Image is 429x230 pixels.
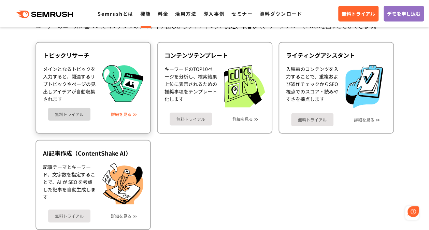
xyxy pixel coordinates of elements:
a: 機能 [140,10,151,17]
a: 詳細を見る [354,117,374,122]
a: 料金 [158,10,168,17]
div: メインとなるトピックを入力すると、関連するサブトピックやページの見出しアイデアが自動収集されます [43,65,96,103]
div: 入稿前のコンテンツを入力することで、重複および盗作チェックからSEO視点でのスコア・読みやすさを採点します [286,65,339,108]
div: AI記事作成（ContentShake AI） [43,149,143,157]
a: デモを申し込む [384,6,424,21]
a: Semrushとは [98,10,133,17]
img: AI記事作成（ContentShake AI） [102,163,143,205]
a: 無料トライアル [338,6,378,21]
img: コンテンツテンプレート [224,65,265,107]
div: キーワードのTOP10ページを分析し、検索結果上位に表示されるための推奨事項をテンプレート化します [165,65,217,107]
a: 無料トライアル [48,108,90,121]
a: 資料ダウンロード [259,10,302,17]
a: 詳細を見る [232,117,253,121]
iframe: Help widget launcher [368,203,421,222]
div: 記事テーマとキーワード、文字数を指定することで、AI が SEO を考慮した記事を自動生成します [43,163,96,205]
a: 導入事例 [203,10,225,17]
span: デモを申し込む [387,10,420,17]
div: トピックリサーチ [43,51,143,59]
span: 無料トライアル [342,10,375,17]
a: 無料トライアル [170,113,212,126]
div: ライティングアシスタント [286,51,386,59]
a: セミナー [231,10,253,17]
a: 詳細を見る [111,112,131,117]
a: 無料トライアル [291,113,333,126]
div: コンテンツテンプレート [165,51,265,59]
img: ライティングアシスタント [345,65,383,108]
a: 詳細を見る [111,214,131,218]
img: トピックリサーチ [102,65,143,102]
a: 活用方法 [175,10,196,17]
a: 無料トライアル [48,210,90,222]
